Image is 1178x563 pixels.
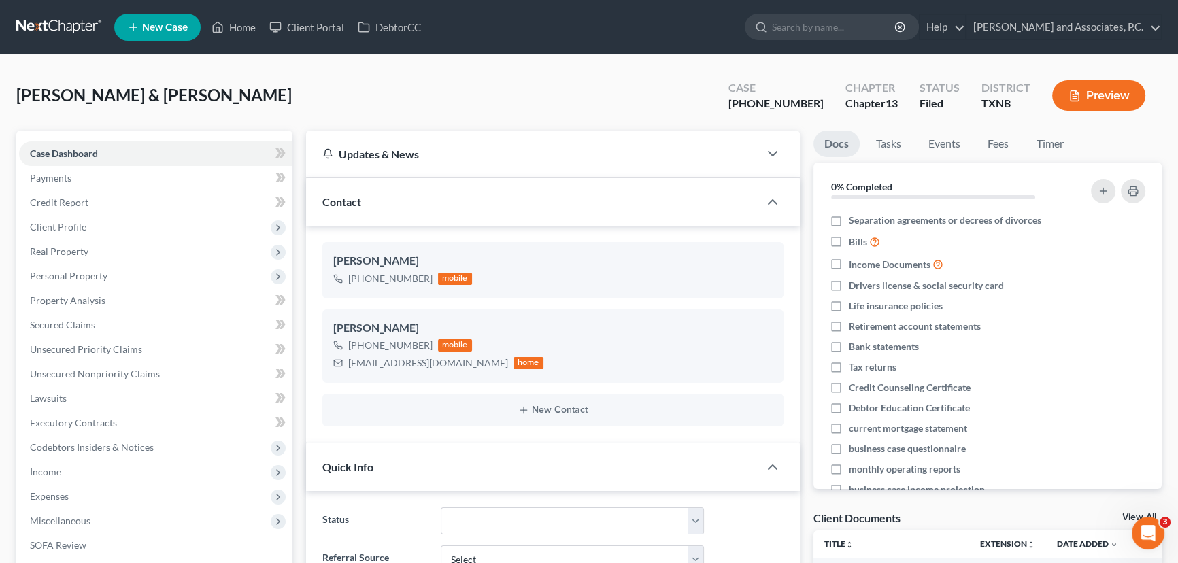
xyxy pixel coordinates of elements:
span: Income [30,466,61,477]
div: [PHONE_NUMBER] [348,339,433,352]
span: Property Analysis [30,294,105,306]
span: 13 [886,97,898,109]
div: Client Documents [813,511,901,525]
span: Miscellaneous [30,515,90,526]
a: Client Portal [263,15,351,39]
a: Fees [977,131,1020,157]
a: Payments [19,166,292,190]
span: Unsecured Nonpriority Claims [30,368,160,379]
a: Help [920,15,965,39]
div: [PERSON_NAME] [333,253,773,269]
span: SOFA Review [30,539,86,551]
span: Bank statements [849,340,919,354]
span: Lawsuits [30,392,67,404]
span: Codebtors Insiders & Notices [30,441,154,453]
span: current mortgage statement [849,422,967,435]
span: Unsecured Priority Claims [30,343,142,355]
span: Quick Info [322,460,373,473]
a: Home [205,15,263,39]
a: Extensionunfold_more [980,539,1035,549]
div: mobile [438,339,472,352]
a: Lawsuits [19,386,292,411]
span: Retirement account statements [849,320,981,333]
a: DebtorCC [351,15,428,39]
a: SOFA Review [19,533,292,558]
span: Personal Property [30,270,107,281]
span: Contact [322,195,361,208]
strong: 0% Completed [831,181,892,192]
span: Client Profile [30,221,86,233]
div: home [514,357,543,369]
div: Status [920,80,960,96]
div: Chapter [845,80,898,96]
span: Payments [30,172,71,184]
span: Tax returns [849,360,896,374]
span: Bills [849,235,867,249]
a: Unsecured Nonpriority Claims [19,362,292,386]
a: Property Analysis [19,288,292,313]
span: Case Dashboard [30,148,98,159]
span: Life insurance policies [849,299,943,313]
span: Real Property [30,245,88,257]
span: 3 [1160,517,1171,528]
span: monthly operating reports [849,462,960,476]
a: Events [918,131,971,157]
span: Separation agreements or decrees of divorces [849,214,1041,227]
span: business case income projection [849,483,985,496]
a: Tasks [865,131,912,157]
a: Titleunfold_more [824,539,854,549]
i: unfold_more [845,541,854,549]
a: Credit Report [19,190,292,215]
input: Search by name... [772,14,896,39]
span: Debtor Education Certificate [849,401,970,415]
div: Filed [920,96,960,112]
div: TXNB [981,96,1030,112]
div: [PHONE_NUMBER] [728,96,824,112]
div: [EMAIL_ADDRESS][DOMAIN_NAME] [348,356,508,370]
span: Credit Report [30,197,88,208]
a: Timer [1026,131,1075,157]
div: Chapter [845,96,898,112]
span: Expenses [30,490,69,502]
div: Case [728,80,824,96]
span: Income Documents [849,258,930,271]
a: [PERSON_NAME] and Associates, P.C. [966,15,1161,39]
span: Drivers license & social security card [849,279,1004,292]
span: business case questionnaire [849,442,966,456]
a: Executory Contracts [19,411,292,435]
a: Docs [813,131,860,157]
label: Status [316,507,434,534]
iframe: Intercom live chat [1132,517,1164,549]
a: Unsecured Priority Claims [19,337,292,362]
div: [PERSON_NAME] [333,320,773,337]
button: Preview [1052,80,1145,111]
span: [PERSON_NAME] & [PERSON_NAME] [16,85,292,105]
i: unfold_more [1027,541,1035,549]
div: mobile [438,273,472,285]
div: District [981,80,1030,96]
span: New Case [142,22,188,33]
a: View All [1122,513,1156,522]
span: Credit Counseling Certificate [849,381,971,394]
a: Date Added expand_more [1057,539,1118,549]
a: Case Dashboard [19,141,292,166]
span: Secured Claims [30,319,95,330]
button: New Contact [333,405,773,415]
i: expand_more [1110,541,1118,549]
div: Updates & News [322,147,743,161]
span: Executory Contracts [30,417,117,428]
a: Secured Claims [19,313,292,337]
div: [PHONE_NUMBER] [348,272,433,286]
